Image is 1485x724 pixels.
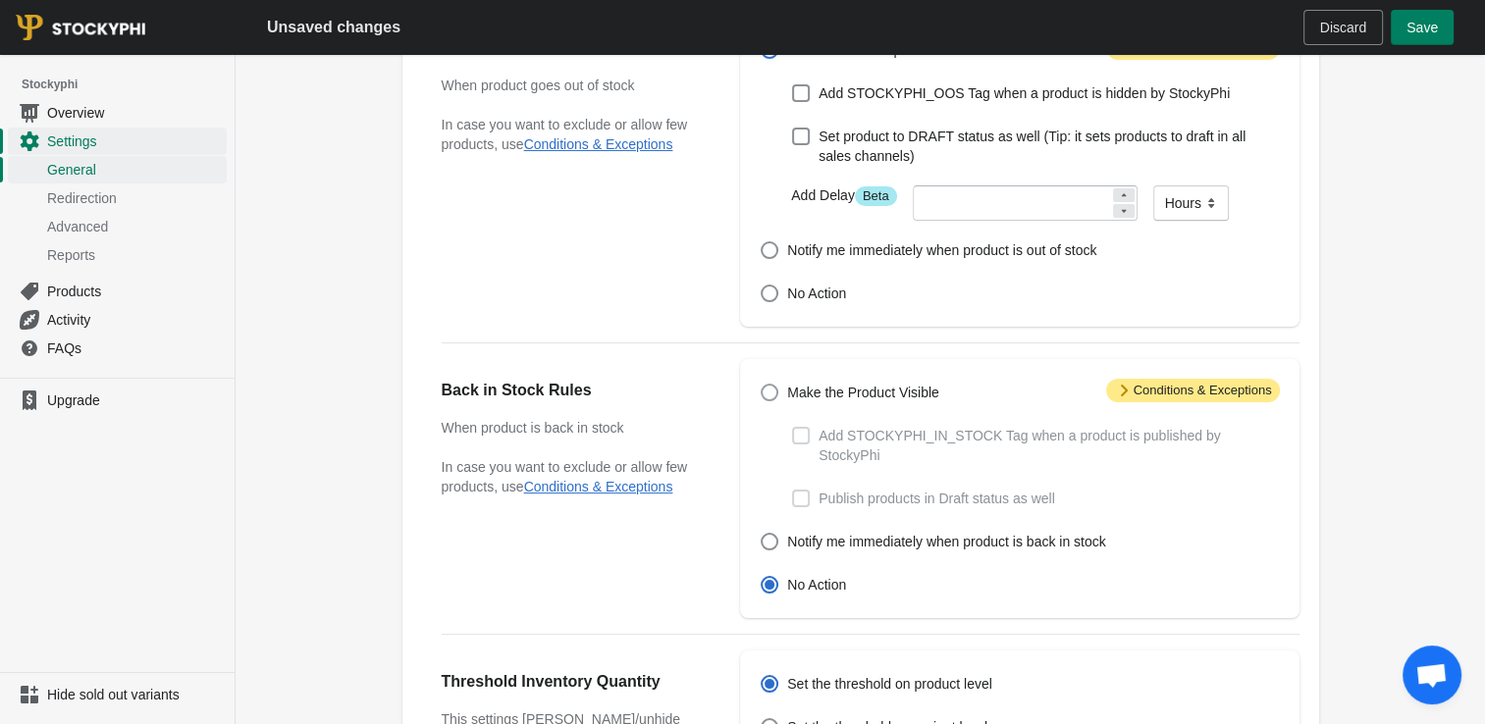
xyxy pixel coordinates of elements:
[442,457,702,496] p: In case you want to exclude or allow few products, use
[47,160,223,180] span: General
[1303,10,1383,45] button: Discard
[787,674,992,694] span: Set the threshold on product level
[47,217,223,236] span: Advanced
[524,479,673,494] button: Conditions & Exceptions
[22,75,235,94] span: Stockyphi
[524,136,673,152] button: Conditions & Exceptions
[47,390,223,410] span: Upgrade
[47,685,223,704] span: Hide sold out variants
[47,131,223,151] span: Settings
[267,16,400,39] h2: Unsaved changes
[787,284,846,303] span: No Action
[787,383,939,402] span: Make the Product Visible
[442,670,702,694] h2: Threshold Inventory Quantity
[8,155,227,183] a: General
[1403,646,1461,704] div: Open chat
[1106,379,1280,402] span: Conditions & Exceptions
[855,186,897,206] span: Beta
[47,282,223,301] span: Products
[8,305,227,334] a: Activity
[442,379,702,402] h2: Back in Stock Rules
[819,426,1279,465] span: Add STOCKYPHI_IN_STOCK Tag when a product is published by StockyPhi
[787,575,846,595] span: No Action
[442,115,702,154] p: In case you want to exclude or allow few products, use
[1406,20,1438,35] span: Save
[442,418,702,438] h3: When product is back in stock
[8,127,227,155] a: Settings
[8,681,227,708] a: Hide sold out variants
[47,103,223,123] span: Overview
[791,185,896,206] label: Add Delay
[787,240,1096,260] span: Notify me immediately when product is out of stock
[47,245,223,265] span: Reports
[8,387,227,414] a: Upgrade
[47,188,223,208] span: Redirection
[1320,20,1366,35] span: Discard
[819,489,1054,508] span: Publish products in Draft status as well
[8,277,227,305] a: Products
[8,212,227,240] a: Advanced
[47,338,223,358] span: FAQs
[1391,10,1454,45] button: Save
[47,310,223,330] span: Activity
[8,183,227,212] a: Redirection
[819,83,1230,103] span: Add STOCKYPHI_OOS Tag when a product is hidden by StockyPhi
[787,532,1105,551] span: Notify me immediately when product is back in stock
[8,240,227,269] a: Reports
[8,98,227,127] a: Overview
[8,334,227,362] a: FAQs
[442,76,702,95] h3: When product goes out of stock
[819,127,1279,166] span: Set product to DRAFT status as well (Tip: it sets products to draft in all sales channels)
